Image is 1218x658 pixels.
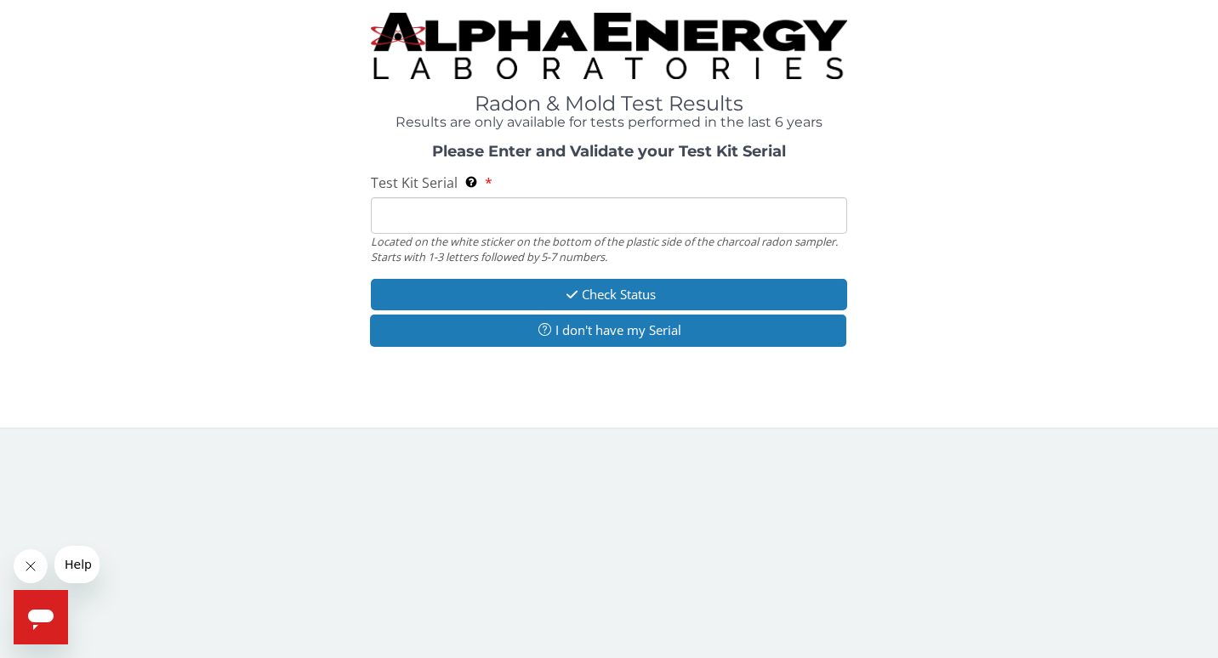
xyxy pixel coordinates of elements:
[14,549,48,583] iframe: Close message
[14,590,68,644] iframe: Button to launch messaging window
[54,546,100,583] iframe: Message from company
[371,13,848,79] img: TightCrop.jpg
[371,115,848,130] h4: Results are only available for tests performed in the last 6 years
[371,234,848,265] div: Located on the white sticker on the bottom of the plastic side of the charcoal radon sampler. Sta...
[432,142,786,161] strong: Please Enter and Validate your Test Kit Serial
[370,315,847,346] button: I don't have my Serial
[371,173,458,192] span: Test Kit Serial
[371,279,848,310] button: Check Status
[371,93,848,115] h1: Radon & Mold Test Results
